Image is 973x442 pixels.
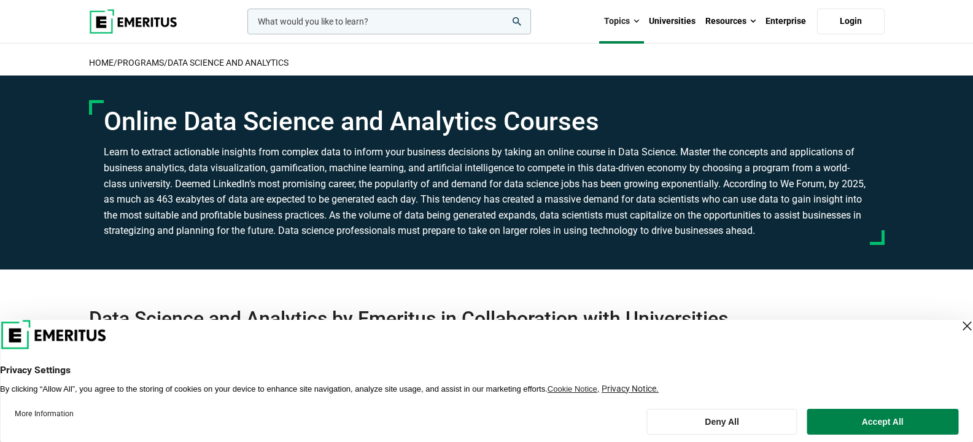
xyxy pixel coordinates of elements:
input: woocommerce-product-search-field-0 [247,9,531,34]
a: home [89,58,114,68]
h1: Online Data Science and Analytics Courses [104,106,870,137]
a: Data Science and Analytics [168,58,289,68]
h2: / / [89,50,885,76]
a: Login [817,9,885,34]
h3: Learn to extract actionable insights from complex data to inform your business decisions by takin... [104,144,870,239]
a: Programs [117,58,164,68]
h2: Data Science and Analytics by Emeritus in Collaboration with Universities [89,306,805,331]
